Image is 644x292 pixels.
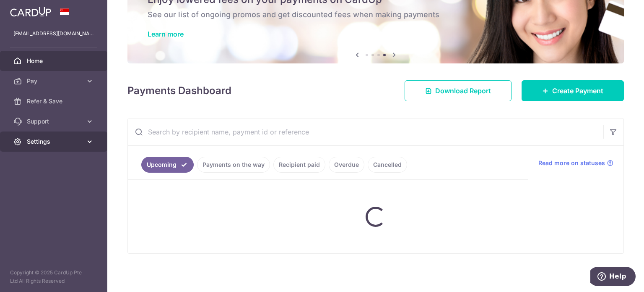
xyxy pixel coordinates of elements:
a: Payments on the way [197,157,270,173]
a: Download Report [405,80,512,101]
a: Learn more [148,30,184,38]
a: Overdue [329,157,364,173]
img: CardUp [10,7,51,17]
span: Download Report [435,86,491,96]
a: Recipient paid [273,157,325,173]
span: Home [27,57,82,65]
a: Upcoming [141,157,194,173]
a: Read more on statuses [538,159,613,167]
span: Read more on statuses [538,159,605,167]
span: Support [27,117,82,126]
span: Refer & Save [27,97,82,105]
p: [EMAIL_ADDRESS][DOMAIN_NAME] [13,29,94,38]
h6: See our list of ongoing promos and get discounted fees when making payments [148,10,604,20]
span: Pay [27,77,82,85]
h4: Payments Dashboard [127,83,231,98]
input: Search by recipient name, payment id or reference [128,118,603,145]
iframe: Opens a widget where you can find more information [590,267,636,288]
a: Create Payment [522,80,624,101]
span: Create Payment [552,86,603,96]
a: Cancelled [368,157,407,173]
span: Settings [27,137,82,146]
